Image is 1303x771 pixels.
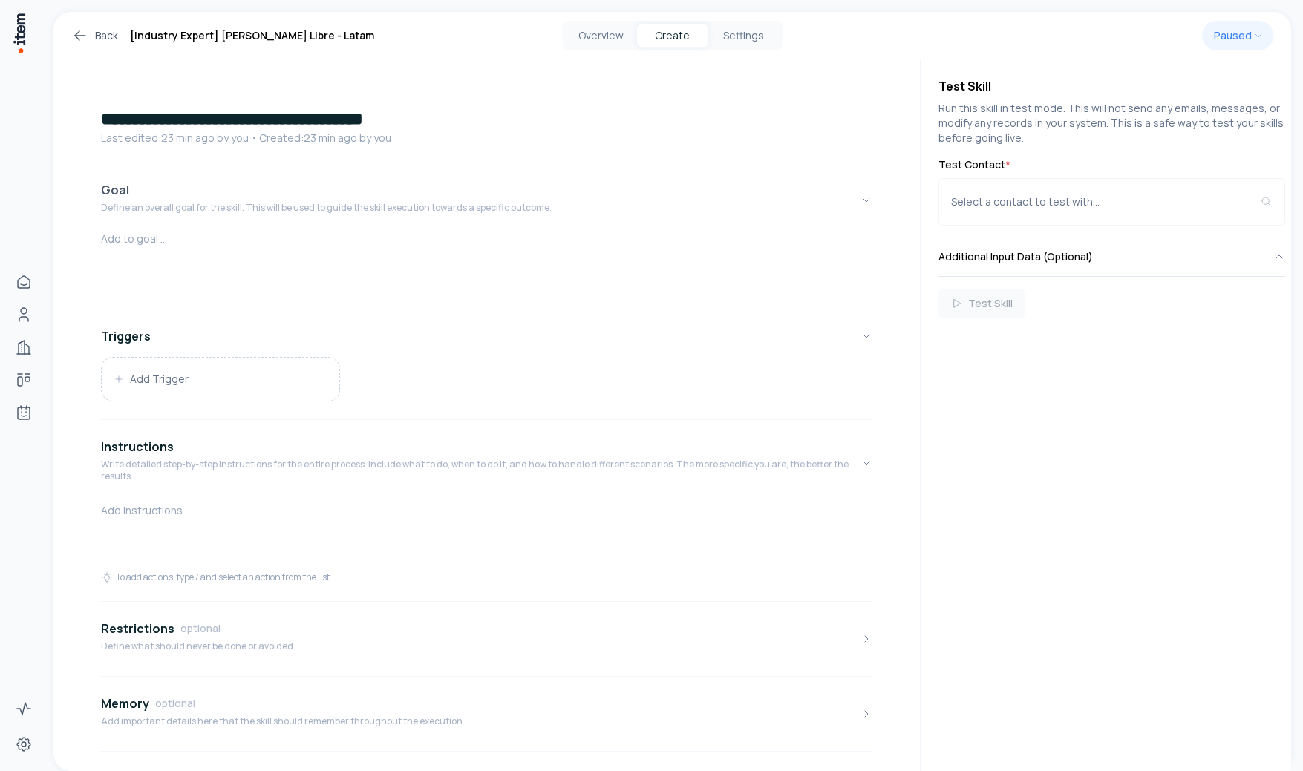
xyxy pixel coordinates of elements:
[566,24,637,47] button: Overview
[101,640,295,652] p: Define what should never be done or avoided.
[9,729,39,759] a: Settings
[71,27,118,45] a: Back
[938,237,1285,276] button: Additional Input Data (Optional)
[9,332,39,362] a: Companies
[101,608,872,670] button: RestrictionsoptionalDefine what should never be done or avoided.
[708,24,780,47] button: Settings
[938,101,1285,145] p: Run this skill in test mode. This will not send any emails, messages, or modify any records in yo...
[101,459,860,482] p: Write detailed step-by-step instructions for the entire process. Include what to do, when to do i...
[9,398,39,427] a: Agents
[951,194,1261,209] div: Select a contact to test with...
[101,571,332,583] div: To add actions, type / and select an action from the list.
[101,620,174,637] h4: Restrictions
[9,267,39,297] a: Home
[101,315,872,357] button: Triggers
[101,181,129,199] h4: Goal
[9,365,39,395] a: Deals
[101,683,872,745] button: MemoryoptionalAdd important details here that the skill should remember throughout the execution.
[101,232,872,303] div: GoalDefine an overall goal for the skill. This will be used to guide the skill execution towards ...
[130,27,374,45] h1: [Industry Expert] [PERSON_NAME] Libre - Latam
[101,426,872,500] button: InstructionsWrite detailed step-by-step instructions for the entire process. Include what to do, ...
[9,694,39,724] a: Activity
[101,438,174,456] h4: Instructions
[101,715,465,727] p: Add important details here that the skill should remember throughout the execution.
[938,77,1285,95] h4: Test Skill
[155,696,195,711] span: optional
[12,12,27,54] img: Item Brain Logo
[101,202,552,214] p: Define an overall goal for the skill. This will be used to guide the skill execution towards a sp...
[101,695,149,712] h4: Memory
[101,357,872,413] div: Triggers
[101,169,872,232] button: GoalDefine an overall goal for the skill. This will be used to guide the skill execution towards ...
[101,500,872,595] div: InstructionsWrite detailed step-by-step instructions for the entire process. Include what to do, ...
[637,24,708,47] button: Create
[101,131,872,145] p: Last edited: 23 min ago by you ・Created: 23 min ago by you
[102,358,339,401] button: Add Trigger
[101,327,151,345] h4: Triggers
[938,157,1285,172] label: Test Contact
[9,300,39,329] a: People
[180,621,221,636] span: optional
